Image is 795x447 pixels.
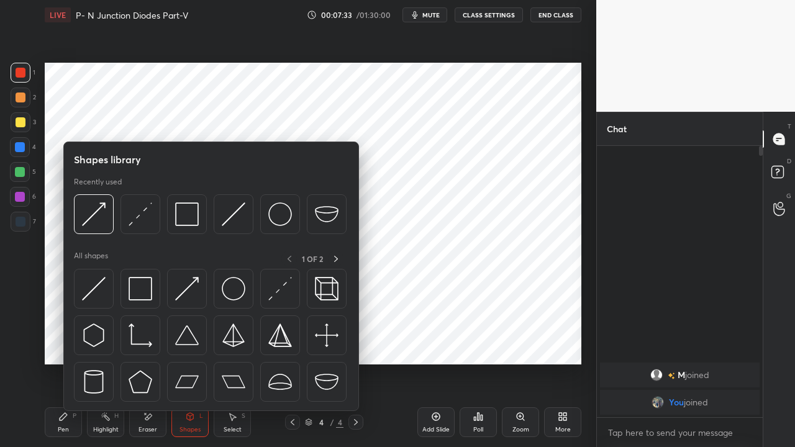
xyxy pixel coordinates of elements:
img: svg+xml;charset=utf-8,%3Csvg%20xmlns%3D%22http%3A%2F%2Fwww.w3.org%2F2000%2Fsvg%22%20width%3D%2234... [222,323,245,347]
div: 5 [10,162,36,182]
img: svg+xml;charset=utf-8,%3Csvg%20xmlns%3D%22http%3A%2F%2Fwww.w3.org%2F2000%2Fsvg%22%20width%3D%2230... [222,202,245,226]
img: svg+xml;charset=utf-8,%3Csvg%20xmlns%3D%22http%3A%2F%2Fwww.w3.org%2F2000%2Fsvg%22%20width%3D%2230... [175,277,199,300]
img: svg+xml;charset=utf-8,%3Csvg%20xmlns%3D%22http%3A%2F%2Fwww.w3.org%2F2000%2Fsvg%22%20width%3D%2234... [129,370,152,394]
h5: Shapes library [74,152,141,167]
img: svg+xml;charset=utf-8,%3Csvg%20xmlns%3D%22http%3A%2F%2Fwww.w3.org%2F2000%2Fsvg%22%20width%3D%2234... [268,323,292,347]
img: svg+xml;charset=utf-8,%3Csvg%20xmlns%3D%22http%3A%2F%2Fwww.w3.org%2F2000%2Fsvg%22%20width%3D%2228... [82,370,106,394]
div: 4 [336,417,343,428]
div: Pen [58,427,69,433]
span: joined [684,397,708,407]
p: G [786,191,791,201]
button: mute [402,7,447,22]
p: T [788,122,791,131]
button: CLASS SETTINGS [455,7,523,22]
div: Add Slide [422,427,450,433]
div: 3 [11,112,36,132]
img: svg+xml;charset=utf-8,%3Csvg%20xmlns%3D%22http%3A%2F%2Fwww.w3.org%2F2000%2Fsvg%22%20width%3D%2236... [222,277,245,300]
span: You [669,397,684,407]
div: L [199,413,203,419]
img: svg+xml;charset=utf-8,%3Csvg%20xmlns%3D%22http%3A%2F%2Fwww.w3.org%2F2000%2Fsvg%22%20width%3D%2244... [175,370,199,394]
span: M [678,370,685,380]
img: svg+xml;charset=utf-8,%3Csvg%20xmlns%3D%22http%3A%2F%2Fwww.w3.org%2F2000%2Fsvg%22%20width%3D%2230... [82,323,106,347]
div: H [114,413,119,419]
img: svg+xml;charset=utf-8,%3Csvg%20xmlns%3D%22http%3A%2F%2Fwww.w3.org%2F2000%2Fsvg%22%20width%3D%2234... [129,277,152,300]
img: svg+xml;charset=utf-8,%3Csvg%20xmlns%3D%22http%3A%2F%2Fwww.w3.org%2F2000%2Fsvg%22%20width%3D%2230... [268,277,292,300]
h4: P- N Junction Diodes Part-V [76,9,188,21]
img: svg+xml;charset=utf-8,%3Csvg%20xmlns%3D%22http%3A%2F%2Fwww.w3.org%2F2000%2Fsvg%22%20width%3D%2240... [315,323,338,347]
div: S [242,413,245,419]
div: 6 [10,187,36,207]
div: LIVE [45,7,71,22]
img: svg+xml;charset=utf-8,%3Csvg%20xmlns%3D%22http%3A%2F%2Fwww.w3.org%2F2000%2Fsvg%22%20width%3D%2236... [268,202,292,226]
img: svg+xml;charset=utf-8,%3Csvg%20xmlns%3D%22http%3A%2F%2Fwww.w3.org%2F2000%2Fsvg%22%20width%3D%2234... [175,202,199,226]
div: grid [597,360,763,417]
p: D [787,156,791,166]
div: P [73,413,76,419]
div: Zoom [512,427,529,433]
img: svg+xml;charset=utf-8,%3Csvg%20xmlns%3D%22http%3A%2F%2Fwww.w3.org%2F2000%2Fsvg%22%20width%3D%2238... [315,202,338,226]
div: Shapes [179,427,201,433]
img: default.png [650,369,663,381]
img: svg+xml;charset=utf-8,%3Csvg%20xmlns%3D%22http%3A%2F%2Fwww.w3.org%2F2000%2Fsvg%22%20width%3D%2230... [82,202,106,226]
div: / [330,418,334,426]
p: All shapes [74,251,108,266]
button: End Class [530,7,581,22]
div: 4 [10,137,36,157]
div: 1 [11,63,35,83]
div: Select [224,427,242,433]
div: Eraser [139,427,157,433]
img: svg+xml;charset=utf-8,%3Csvg%20xmlns%3D%22http%3A%2F%2Fwww.w3.org%2F2000%2Fsvg%22%20width%3D%2238... [315,370,338,394]
p: 1 OF 2 [302,254,323,264]
div: More [555,427,571,433]
img: svg+xml;charset=utf-8,%3Csvg%20xmlns%3D%22http%3A%2F%2Fwww.w3.org%2F2000%2Fsvg%22%20width%3D%2233... [129,323,152,347]
img: svg+xml;charset=utf-8,%3Csvg%20xmlns%3D%22http%3A%2F%2Fwww.w3.org%2F2000%2Fsvg%22%20width%3D%2238... [175,323,199,347]
p: Recently used [74,177,122,187]
p: Chat [597,112,637,145]
div: Highlight [93,427,119,433]
img: svg+xml;charset=utf-8,%3Csvg%20xmlns%3D%22http%3A%2F%2Fwww.w3.org%2F2000%2Fsvg%22%20width%3D%2238... [268,370,292,394]
div: Poll [473,427,483,433]
img: svg+xml;charset=utf-8,%3Csvg%20xmlns%3D%22http%3A%2F%2Fwww.w3.org%2F2000%2Fsvg%22%20width%3D%2230... [129,202,152,226]
div: 2 [11,88,36,107]
div: 7 [11,212,36,232]
img: svg+xml;charset=utf-8,%3Csvg%20xmlns%3D%22http%3A%2F%2Fwww.w3.org%2F2000%2Fsvg%22%20width%3D%2235... [315,277,338,300]
img: svg+xml;charset=utf-8,%3Csvg%20xmlns%3D%22http%3A%2F%2Fwww.w3.org%2F2000%2Fsvg%22%20width%3D%2244... [222,370,245,394]
div: 4 [315,418,327,426]
img: no-rating-badge.077c3623.svg [668,372,675,379]
img: 59c563b3a5664198889a11c766107c6f.jpg [652,396,664,409]
span: joined [685,370,709,380]
img: svg+xml;charset=utf-8,%3Csvg%20xmlns%3D%22http%3A%2F%2Fwww.w3.org%2F2000%2Fsvg%22%20width%3D%2230... [82,277,106,300]
span: mute [422,11,440,19]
